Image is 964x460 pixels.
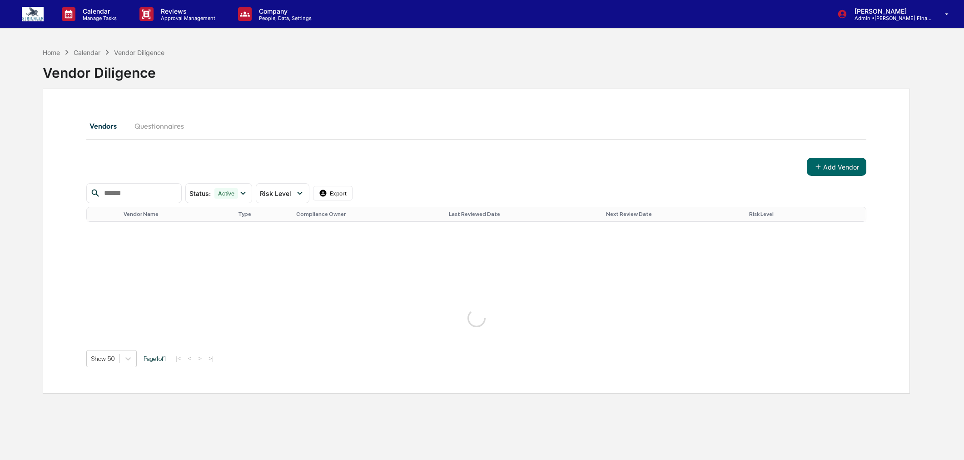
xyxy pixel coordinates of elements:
div: Toggle SortBy [749,211,830,217]
p: Company [252,7,316,15]
div: Calendar [74,49,100,56]
div: Toggle SortBy [449,211,599,217]
button: |< [173,355,184,362]
img: logo [22,7,44,21]
p: People, Data, Settings [252,15,316,21]
div: Toggle SortBy [606,211,742,217]
p: Manage Tasks [75,15,121,21]
button: Add Vendor [807,158,866,176]
p: Reviews [154,7,220,15]
button: Questionnaires [127,115,191,137]
div: Active [214,188,238,199]
iframe: Open customer support [935,430,959,455]
button: Vendors [86,115,127,137]
div: Toggle SortBy [238,211,289,217]
div: Vendor Diligence [114,49,164,56]
div: Toggle SortBy [840,211,862,217]
button: > [195,355,204,362]
button: < [185,355,194,362]
div: Toggle SortBy [296,211,442,217]
p: Calendar [75,7,121,15]
div: Vendor Diligence [43,57,910,81]
div: Toggle SortBy [94,211,116,217]
p: [PERSON_NAME] [847,7,932,15]
div: Home [43,49,60,56]
p: Admin • [PERSON_NAME] Financial Group [847,15,932,21]
span: Risk Level [260,190,291,197]
div: secondary tabs example [86,115,866,137]
div: Toggle SortBy [124,211,231,217]
p: Approval Management [154,15,220,21]
button: >| [206,355,216,362]
button: Export [313,186,353,200]
span: Page 1 of 1 [144,355,166,362]
span: Status : [189,190,211,197]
